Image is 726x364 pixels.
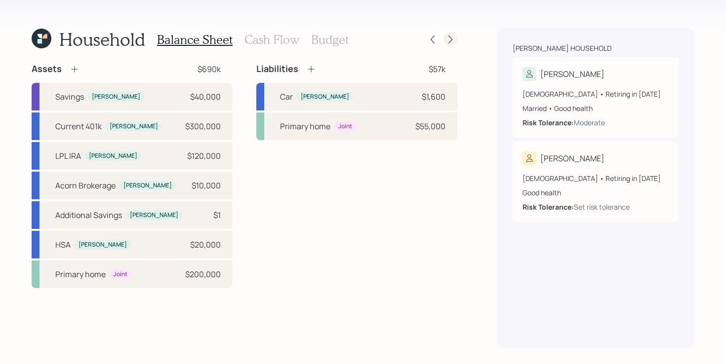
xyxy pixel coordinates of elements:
[192,180,221,191] div: $10,000
[244,33,299,47] h3: Cash Flow
[89,152,137,160] div: [PERSON_NAME]
[280,91,293,103] div: Car
[415,120,445,132] div: $55,000
[540,152,605,164] div: [PERSON_NAME]
[55,120,102,132] div: Current 401k
[574,117,605,128] div: Moderate
[32,64,62,74] h4: Assets
[198,63,221,75] div: $690k
[429,63,445,75] div: $57k
[114,270,127,279] div: Joint
[523,173,669,183] div: [DEMOGRAPHIC_DATA] • Retiring in [DATE]
[540,68,605,80] div: [PERSON_NAME]
[523,118,574,127] b: Risk Tolerance:
[185,120,221,132] div: $300,000
[55,268,106,280] div: Primary home
[55,91,84,103] div: Savings
[422,91,445,103] div: $1,600
[123,182,172,190] div: [PERSON_NAME]
[280,120,330,132] div: Primary home
[301,93,349,101] div: [PERSON_NAME]
[55,209,122,221] div: Additional Savings
[187,150,221,162] div: $120,000
[110,122,158,131] div: [PERSON_NAME]
[213,209,221,221] div: $1
[130,211,178,219] div: [PERSON_NAME]
[157,33,233,47] h3: Balance Sheet
[256,64,298,74] h4: Liabilities
[523,187,669,198] div: Good health
[185,268,221,280] div: $200,000
[190,239,221,251] div: $20,000
[55,180,116,191] div: Acorn Brokerage
[79,241,127,249] div: [PERSON_NAME]
[92,93,140,101] div: [PERSON_NAME]
[523,202,574,212] b: Risk Tolerance:
[338,122,352,131] div: Joint
[190,91,221,103] div: $40,000
[574,202,630,212] div: Set risk tolerance
[523,103,669,113] div: Married • Good health
[311,33,349,47] h3: Budget
[523,89,669,99] div: [DEMOGRAPHIC_DATA] • Retiring in [DATE]
[59,29,145,50] h1: Household
[55,239,71,251] div: HSA
[513,43,611,53] div: [PERSON_NAME] household
[55,150,81,162] div: LPL IRA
